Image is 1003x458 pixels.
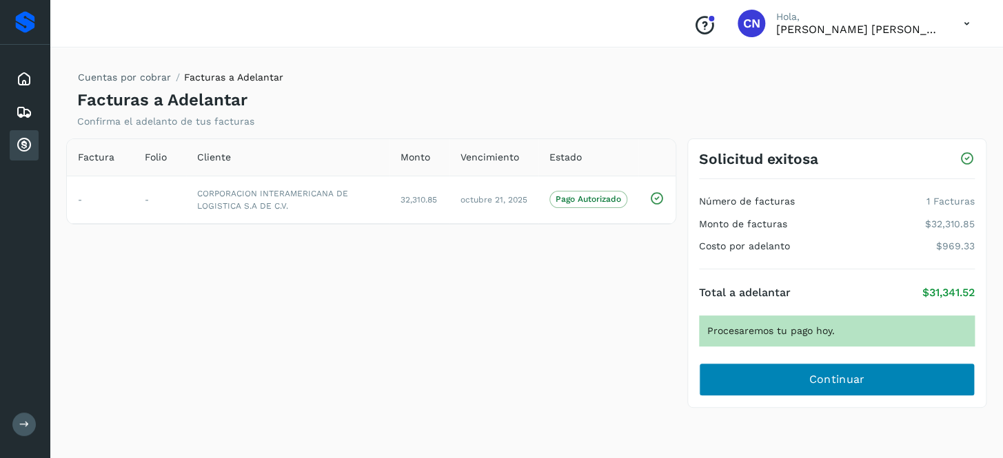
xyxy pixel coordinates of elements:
[922,286,975,299] p: $31,341.52
[699,196,795,207] h4: Número de facturas
[77,116,254,127] p: Confirma el adelanto de tus facturas
[699,315,975,346] div: Procesaremos tu pago hoy.
[401,195,437,205] span: 32,310.85
[77,90,247,110] h4: Facturas a Adelantar
[460,195,527,205] span: octubre 21, 2025
[556,194,621,204] p: Pago Autorizado
[699,218,787,230] h4: Monto de facturas
[184,72,283,83] span: Facturas a Adelantar
[10,130,39,160] div: Cuentas por cobrar
[936,240,975,252] p: $969.33
[134,176,186,223] td: -
[809,372,864,387] span: Continuar
[78,150,114,165] span: Factura
[776,23,942,36] p: Claudia Nohemi González Sánchez
[186,176,389,223] td: CORPORACION INTERAMERICANA DE LOGISTICA S.A DE C.V.
[460,150,519,165] span: Vencimiento
[776,11,942,23] p: Hola,
[197,150,231,165] span: Cliente
[699,240,790,252] h4: Costo por adelanto
[401,150,430,165] span: Monto
[926,196,975,207] p: 1 Facturas
[699,286,791,299] h4: Total a adelantar
[10,64,39,94] div: Inicio
[78,72,171,83] a: Cuentas por cobrar
[549,150,582,165] span: Estado
[699,150,818,167] h3: Solicitud exitosa
[699,363,975,396] button: Continuar
[145,150,167,165] span: Folio
[77,70,283,90] nav: breadcrumb
[67,176,134,223] td: -
[925,218,975,230] p: $32,310.85
[10,97,39,127] div: Embarques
